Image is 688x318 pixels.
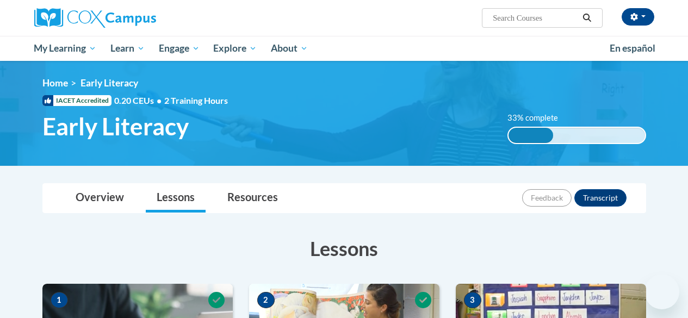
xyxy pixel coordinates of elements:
[644,275,679,309] iframe: Button to launch messaging window
[216,184,289,213] a: Resources
[464,292,481,308] span: 3
[103,36,152,61] a: Learn
[42,77,68,89] a: Home
[34,8,230,28] a: Cox Campus
[271,42,308,55] span: About
[51,292,68,308] span: 1
[579,11,595,24] button: Search
[206,36,264,61] a: Explore
[522,189,572,207] button: Feedback
[34,8,156,28] img: Cox Campus
[213,42,257,55] span: Explore
[26,36,662,61] div: Main menu
[492,11,579,24] input: Search Courses
[110,42,145,55] span: Learn
[80,77,138,89] span: Early Literacy
[152,36,207,61] a: Engage
[507,112,570,124] label: 33% complete
[603,37,662,60] a: En español
[257,292,275,308] span: 2
[622,8,654,26] button: Account Settings
[42,235,646,262] h3: Lessons
[34,42,96,55] span: My Learning
[574,189,627,207] button: Transcript
[114,95,164,107] span: 0.20 CEUs
[610,42,655,54] span: En español
[146,184,206,213] a: Lessons
[42,95,111,106] span: IACET Accredited
[65,184,135,213] a: Overview
[264,36,315,61] a: About
[157,95,162,105] span: •
[159,42,200,55] span: Engage
[164,95,228,105] span: 2 Training Hours
[509,128,554,143] div: 33% complete
[42,112,189,141] span: Early Literacy
[27,36,104,61] a: My Learning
